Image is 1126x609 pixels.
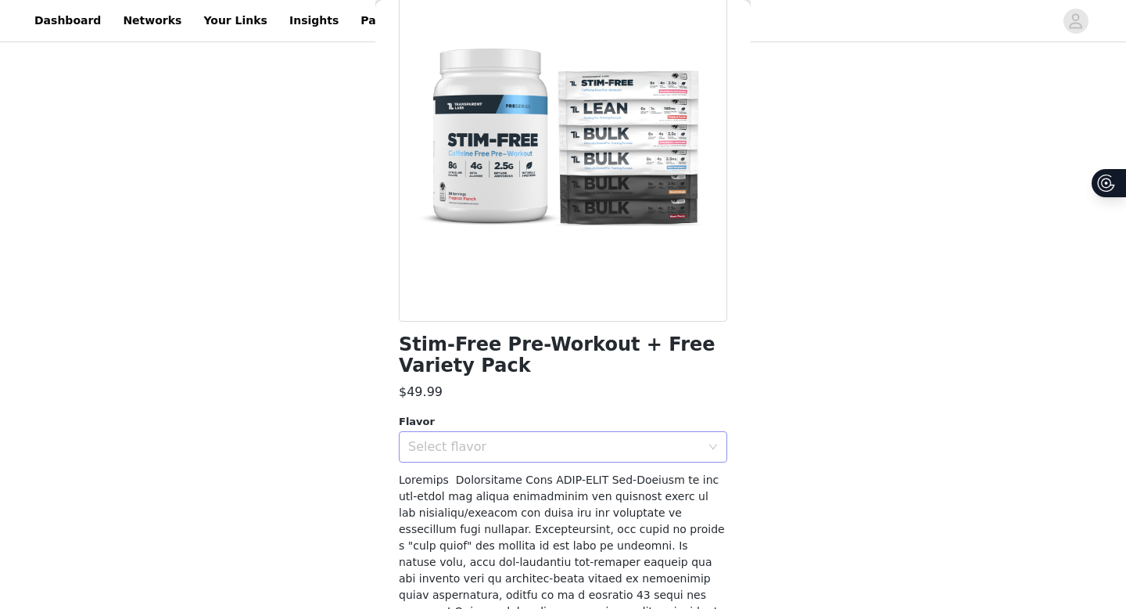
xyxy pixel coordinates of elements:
[399,414,727,430] div: Flavor
[25,3,110,38] a: Dashboard
[399,383,443,402] h3: $49.99
[708,442,718,453] i: icon: down
[113,3,191,38] a: Networks
[194,3,277,38] a: Your Links
[408,439,701,455] div: Select flavor
[1068,9,1083,34] div: avatar
[399,334,727,377] h1: Stim-Free Pre-Workout + Free Variety Pack
[280,3,348,38] a: Insights
[351,3,419,38] a: Payouts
